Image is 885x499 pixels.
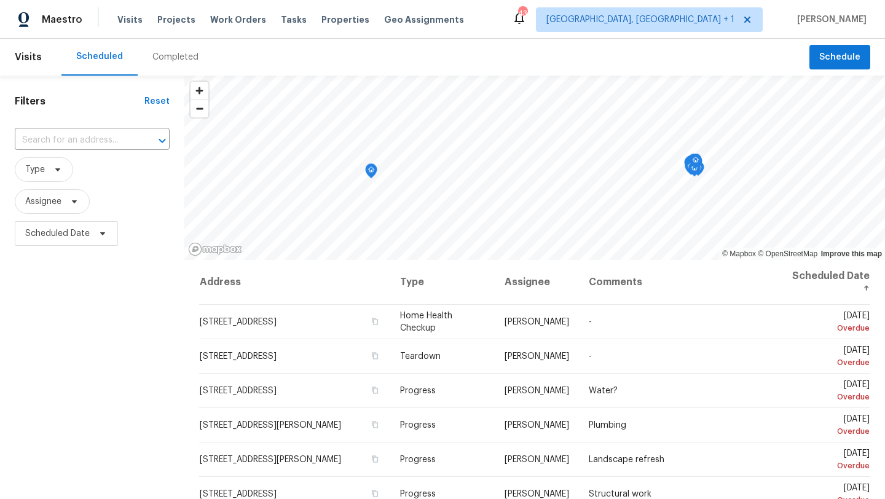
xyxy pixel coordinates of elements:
th: Scheduled Date ↑ [780,260,870,305]
div: Map marker [365,163,377,183]
button: Copy Address [369,350,380,361]
span: [PERSON_NAME] [505,387,569,395]
span: Visits [15,44,42,71]
th: Address [199,260,390,305]
span: Water? [589,387,618,395]
span: Progress [400,387,436,395]
span: Progress [400,421,436,430]
a: Mapbox [722,249,756,258]
span: Structural work [589,490,651,498]
div: Map marker [689,156,701,175]
th: Comments [579,260,781,305]
span: [DATE] [790,312,870,334]
span: Maestro [42,14,82,26]
span: [PERSON_NAME] [505,352,569,361]
button: Copy Address [369,454,380,465]
div: Scheduled [76,50,123,63]
div: Map marker [688,154,700,173]
th: Type [390,260,495,305]
span: - [589,352,592,361]
div: Overdue [790,460,870,472]
span: Tasks [281,15,307,24]
span: [PERSON_NAME] [505,318,569,326]
div: Map marker [686,156,698,175]
a: OpenStreetMap [758,249,817,258]
span: Geo Assignments [384,14,464,26]
span: [STREET_ADDRESS] [200,352,277,361]
span: [STREET_ADDRESS] [200,318,277,326]
span: [DATE] [790,380,870,403]
th: Assignee [495,260,579,305]
span: [STREET_ADDRESS][PERSON_NAME] [200,455,341,464]
span: Home Health Checkup [400,312,452,332]
button: Copy Address [369,316,380,327]
span: [DATE] [790,449,870,472]
div: Reset [144,95,170,108]
div: Overdue [790,425,870,438]
div: Map marker [685,155,698,175]
div: 43 [518,7,527,20]
div: Map marker [684,156,696,175]
button: Zoom in [191,82,208,100]
span: [DATE] [790,415,870,438]
div: Overdue [790,391,870,403]
span: [PERSON_NAME] [505,421,569,430]
span: Projects [157,14,195,26]
span: Progress [400,455,436,464]
div: Completed [152,51,199,63]
span: [DATE] [790,346,870,369]
span: Landscape refresh [589,455,664,464]
button: Copy Address [369,488,380,499]
button: Copy Address [369,385,380,396]
button: Zoom out [191,100,208,117]
input: Search for an address... [15,131,135,150]
span: Schedule [819,50,860,65]
span: [STREET_ADDRESS] [200,490,277,498]
span: [PERSON_NAME] [792,14,867,26]
span: Scheduled Date [25,227,90,240]
span: Visits [117,14,143,26]
span: [STREET_ADDRESS][PERSON_NAME] [200,421,341,430]
span: [PERSON_NAME] [505,490,569,498]
a: Improve this map [821,249,882,258]
button: Schedule [809,45,870,70]
span: - [589,318,592,326]
canvas: Map [184,76,885,260]
div: Map marker [685,160,697,179]
div: Overdue [790,356,870,369]
span: Assignee [25,195,61,208]
span: Work Orders [210,14,266,26]
span: Properties [321,14,369,26]
span: Plumbing [589,421,626,430]
span: Type [25,163,45,176]
span: Progress [400,490,436,498]
span: [GEOGRAPHIC_DATA], [GEOGRAPHIC_DATA] + 1 [546,14,734,26]
button: Copy Address [369,419,380,430]
a: Mapbox homepage [188,242,242,256]
button: Open [154,132,171,149]
div: Overdue [790,322,870,334]
span: [STREET_ADDRESS] [200,387,277,395]
span: Teardown [400,352,441,361]
h1: Filters [15,95,144,108]
div: Map marker [690,154,702,173]
span: [PERSON_NAME] [505,455,569,464]
div: Map marker [688,162,701,181]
